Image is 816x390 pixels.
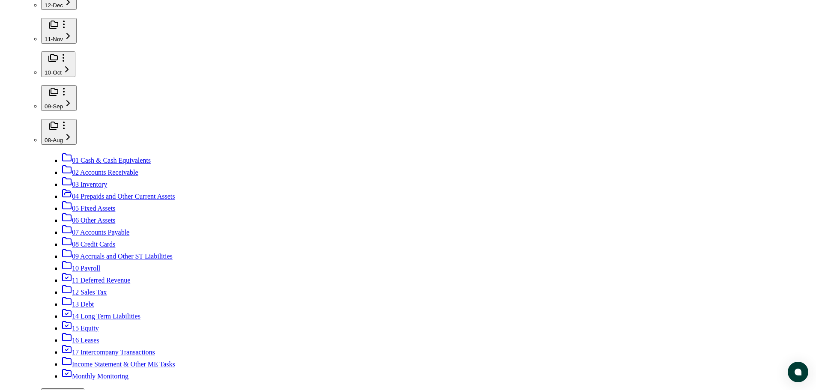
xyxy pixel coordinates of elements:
[62,308,813,320] a: 14 Long Term Liabilities
[72,193,175,200] span: 04 Prepaids and Other Current Assets
[72,289,107,296] span: 12 Sales Tax
[41,85,77,111] button: 09-Sep
[62,224,813,236] a: 07 Accounts Payable
[72,157,151,164] span: 01 Cash & Cash Equivalents
[72,336,99,344] span: 16 Leases
[788,362,808,382] button: atlas-launcher
[62,188,813,200] a: 04 Prepaids and Other Current Assets
[62,368,813,380] a: Monthly Monitoring
[62,248,813,260] a: 09 Accruals and Other ST Liabilities
[62,260,813,272] a: 10 Payroll
[41,119,77,145] button: 08-Aug
[62,332,813,344] a: 16 Leases
[62,212,813,224] a: 06 Other Assets
[62,236,813,248] a: 08 Credit Cards
[62,164,813,176] a: 02 Accounts Receivable
[62,320,813,332] a: 15 Equity
[72,277,130,284] span: 11 Deferred Revenue
[72,169,138,176] span: 02 Accounts Receivable
[45,137,63,143] span: 08-Aug
[72,301,94,308] span: 13 Debt
[45,36,63,42] span: 11-Nov
[41,152,813,380] div: 08-Aug
[72,241,115,248] span: 08 Credit Cards
[72,253,173,260] span: 09 Accruals and Other ST Liabilities
[72,229,129,236] span: 07 Accounts Payable
[41,51,75,77] button: 10-Oct
[62,272,813,284] a: 11 Deferred Revenue
[62,200,813,212] a: 05 Fixed Assets
[72,313,140,320] span: 14 Long Term Liabilities
[72,217,115,224] span: 06 Other Assets
[45,69,62,76] span: 10-Oct
[62,356,813,368] a: Income Statement & Other ME Tasks
[72,348,155,356] span: 17 Intercompany Transactions
[72,181,107,188] span: 03 Inventory
[72,205,115,212] span: 05 Fixed Assets
[62,344,813,356] a: 17 Intercompany Transactions
[45,2,63,9] span: 12-Dec
[72,325,99,332] span: 15 Equity
[62,152,813,164] a: 01 Cash & Cash Equivalents
[45,103,63,110] span: 09-Sep
[72,360,175,368] span: Income Statement & Other ME Tasks
[62,296,813,308] a: 13 Debt
[62,176,813,188] a: 03 Inventory
[72,265,100,272] span: 10 Payroll
[72,372,129,380] span: Monthly Monitoring
[41,18,77,44] button: 11-Nov
[62,284,813,296] a: 12 Sales Tax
